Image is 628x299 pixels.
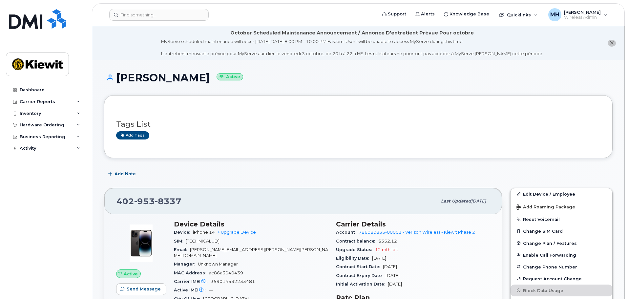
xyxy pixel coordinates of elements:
span: MAC Address [174,270,209,275]
span: ac86a3040439 [209,270,243,275]
span: Send Message [127,286,161,292]
span: [TECHNICAL_ID] [186,239,220,244]
a: Edit Device / Employee [511,188,612,200]
span: Contract Expiry Date [336,273,386,278]
span: [DATE] [383,264,397,269]
button: Reset Voicemail [511,213,612,225]
span: $352.12 [378,239,397,244]
span: Account [336,230,359,235]
span: Device [174,230,193,235]
h3: Device Details [174,220,328,228]
div: MyServe scheduled maintenance will occur [DATE][DATE] 8:00 PM - 10:00 PM Eastern. Users will be u... [161,38,543,57]
span: 402 [116,196,181,206]
h3: Carrier Details [336,220,490,228]
button: Block Data Usage [511,285,612,296]
span: Initial Activation Date [336,282,388,287]
span: Active [124,271,138,277]
h1: [PERSON_NAME] [104,72,613,83]
span: 953 [134,196,155,206]
span: Unknown Manager [198,262,238,267]
iframe: Messenger Launcher [599,270,623,294]
span: Email [174,247,190,252]
span: [DATE] [471,199,486,203]
span: 359014532233481 [211,279,255,284]
span: Eligibility Date [336,256,372,261]
span: [DATE] [372,256,386,261]
button: Change SIM Card [511,225,612,237]
span: Enable Call Forwarding [523,252,576,257]
span: Change Plan / Features [523,241,577,246]
img: image20231002-3703462-njx0qo.jpeg [121,224,161,263]
span: Active IMEI [174,288,209,292]
span: Carrier IMEI [174,279,211,284]
button: Request Account Change [511,273,612,285]
button: Enable Call Forwarding [511,249,612,261]
span: 12 mth left [375,247,398,252]
span: [DATE] [388,282,402,287]
a: Add tags [116,131,149,139]
button: Change Plan / Features [511,237,612,249]
span: [DATE] [386,273,400,278]
span: Add Note [115,171,136,177]
span: [PERSON_NAME][EMAIL_ADDRESS][PERSON_NAME][PERSON_NAME][DOMAIN_NAME] [174,247,328,258]
span: — [209,288,213,292]
span: Manager [174,262,198,267]
span: 8337 [155,196,181,206]
span: Contract Start Date [336,264,383,269]
a: + Upgrade Device [218,230,256,235]
button: Change Phone Number [511,261,612,273]
span: SIM [174,239,186,244]
small: Active [217,73,243,81]
div: October Scheduled Maintenance Announcement / Annonce D'entretient Prévue Pour octobre [230,30,474,36]
span: Upgrade Status [336,247,375,252]
button: Send Message [116,283,166,295]
h3: Tags List [116,120,600,128]
button: Add Roaming Package [511,200,612,213]
a: 786080835-00001 - Verizon Wireless - Kiewit Phase 2 [359,230,475,235]
span: Contract balance [336,239,378,244]
button: close notification [608,40,616,47]
span: iPhone 14 [193,230,215,235]
button: Add Note [104,168,141,180]
span: Last updated [441,199,471,203]
span: Add Roaming Package [516,204,575,211]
